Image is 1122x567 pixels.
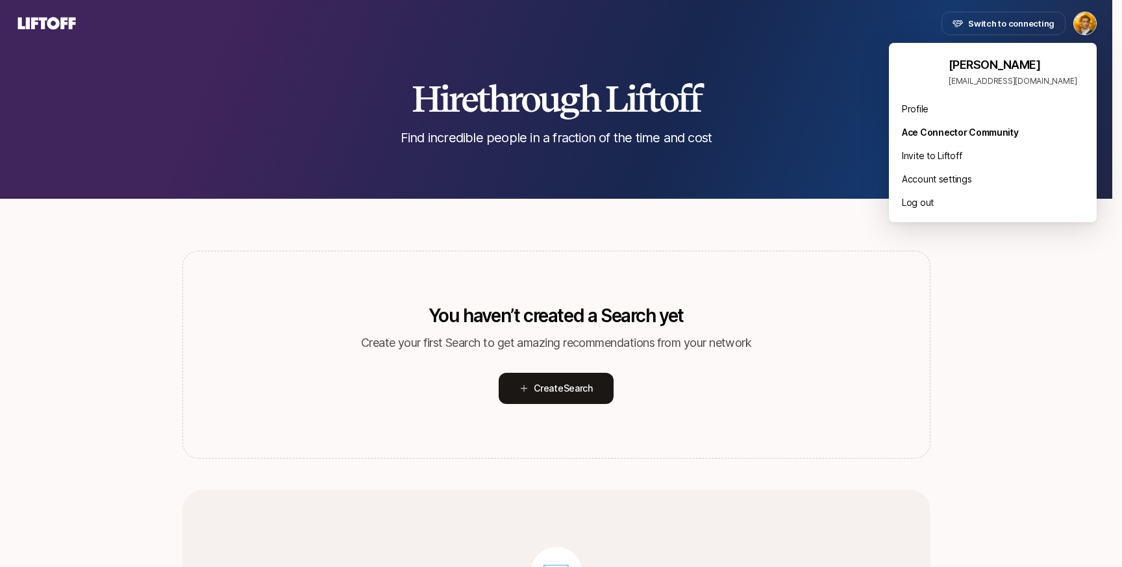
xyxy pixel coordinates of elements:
[889,191,1097,214] div: Log out
[889,121,1097,144] div: Ace Connector Community
[889,144,1097,168] div: Invite to Liftoff
[949,75,1086,87] p: [EMAIL_ADDRESS][DOMAIN_NAME]
[889,97,1097,121] div: Profile
[949,56,1086,74] p: [PERSON_NAME]
[889,168,1097,191] div: Account settings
